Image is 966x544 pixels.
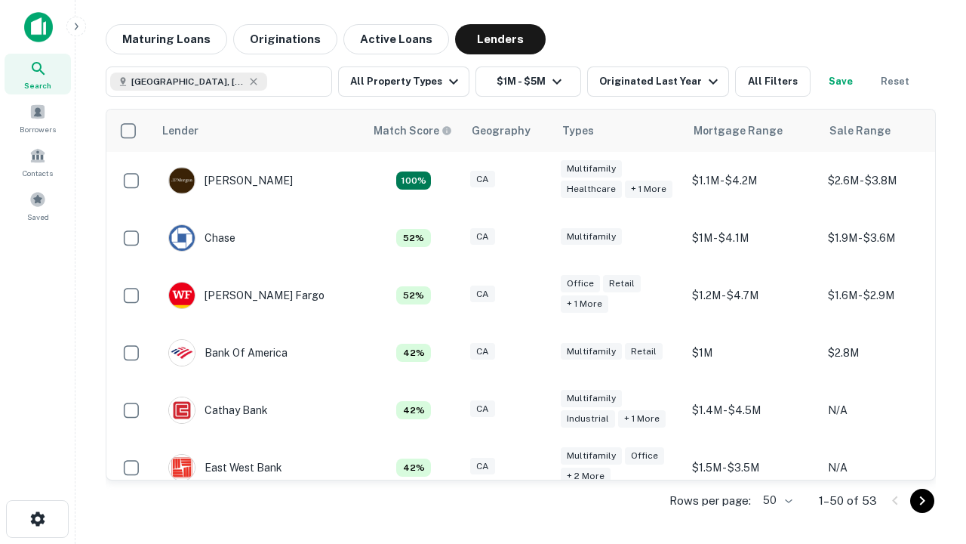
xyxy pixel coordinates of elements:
[396,172,431,190] div: Matching Properties: 17, hasApolloMatch: undefined
[470,171,495,188] div: CA
[561,160,622,178] div: Multifamily
[169,225,195,251] img: picture
[685,152,820,209] td: $1.1M - $4.2M
[470,286,495,303] div: CA
[819,492,877,510] p: 1–50 of 53
[625,343,663,360] div: Retail
[669,492,751,510] p: Rows per page:
[685,209,820,267] td: $1M - $4.1M
[168,339,288,366] div: Bank Of America
[685,110,820,152] th: Mortgage Range
[820,152,956,209] td: $2.6M - $3.8M
[169,340,195,366] img: picture
[470,228,495,246] div: CA
[20,123,56,135] span: Borrowers
[820,110,956,152] th: Sale Range
[131,75,245,88] span: [GEOGRAPHIC_DATA], [GEOGRAPHIC_DATA], [GEOGRAPHIC_DATA]
[396,401,431,419] div: Matching Properties: 4, hasApolloMatch: undefined
[685,382,820,439] td: $1.4M - $4.5M
[820,439,956,496] td: N/A
[168,224,235,252] div: Chase
[694,122,783,140] div: Mortgage Range
[871,66,919,97] button: Reset
[5,54,71,94] a: Search
[817,66,865,97] button: Save your search to get updates of matches that match your search criteria.
[561,275,600,292] div: Office
[561,447,622,465] div: Multifamily
[910,489,934,513] button: Go to next page
[685,439,820,496] td: $1.5M - $3.5M
[396,286,431,304] div: Matching Properties: 5, hasApolloMatch: undefined
[374,122,449,139] h6: Match Score
[396,344,431,362] div: Matching Properties: 4, hasApolloMatch: undefined
[5,141,71,182] a: Contacts
[396,229,431,247] div: Matching Properties: 5, hasApolloMatch: undefined
[820,382,956,439] td: N/A
[5,97,71,138] a: Borrowers
[338,66,469,97] button: All Property Types
[829,122,891,140] div: Sale Range
[472,122,531,140] div: Geography
[685,324,820,382] td: $1M
[24,12,53,42] img: capitalize-icon.png
[561,390,622,407] div: Multifamily
[561,343,622,360] div: Multifamily
[561,295,608,313] div: + 1 more
[153,110,365,152] th: Lender
[757,490,795,512] div: 50
[343,24,449,54] button: Active Loans
[233,24,337,54] button: Originations
[168,167,293,194] div: [PERSON_NAME]
[599,73,722,91] div: Originated Last Year
[475,66,581,97] button: $1M - $5M
[168,282,325,309] div: [PERSON_NAME] Fargo
[625,181,672,198] div: + 1 more
[455,24,546,54] button: Lenders
[169,397,195,423] img: picture
[396,459,431,477] div: Matching Properties: 4, hasApolloMatch: undefined
[820,324,956,382] td: $2.8M
[470,343,495,360] div: CA
[625,447,664,465] div: Office
[169,283,195,308] img: picture
[470,400,495,418] div: CA
[470,458,495,475] div: CA
[561,410,615,428] div: Industrial
[561,468,611,485] div: + 2 more
[168,454,282,481] div: East West Bank
[587,66,729,97] button: Originated Last Year
[27,211,49,223] span: Saved
[23,167,53,179] span: Contacts
[891,423,966,496] iframe: Chat Widget
[820,267,956,324] td: $1.6M - $2.9M
[561,228,622,246] div: Multifamily
[106,24,227,54] button: Maturing Loans
[603,275,641,292] div: Retail
[562,122,594,140] div: Types
[162,122,198,140] div: Lender
[169,168,195,193] img: picture
[735,66,811,97] button: All Filters
[618,410,666,428] div: + 1 more
[553,110,685,152] th: Types
[463,110,553,152] th: Geography
[168,397,268,424] div: Cathay Bank
[685,267,820,324] td: $1.2M - $4.7M
[5,185,71,226] a: Saved
[374,122,452,139] div: Capitalize uses an advanced AI algorithm to match your search with the best lender. The match sco...
[561,181,622,198] div: Healthcare
[365,110,463,152] th: Capitalize uses an advanced AI algorithm to match your search with the best lender. The match sco...
[24,79,51,91] span: Search
[169,455,195,481] img: picture
[820,209,956,267] td: $1.9M - $3.6M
